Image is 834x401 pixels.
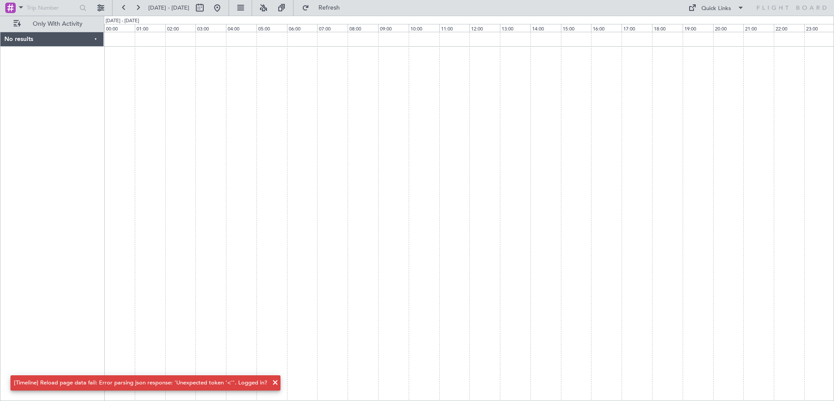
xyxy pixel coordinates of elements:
div: 01:00 [135,24,165,32]
span: [DATE] - [DATE] [148,4,189,12]
div: 16:00 [591,24,622,32]
div: 00:00 [104,24,135,32]
div: 22:00 [774,24,804,32]
span: Refresh [311,5,348,11]
div: [DATE] - [DATE] [106,17,139,25]
input: Trip Number [27,1,77,14]
button: Only With Activity [10,17,95,31]
div: 18:00 [652,24,683,32]
div: [Timeline] Reload page data fail: Error parsing json response: 'Unexpected token '<''. Logged in? [14,379,267,387]
div: 06:00 [287,24,318,32]
div: 13:00 [500,24,530,32]
button: Quick Links [684,1,749,15]
div: 02:00 [165,24,196,32]
div: 11:00 [439,24,470,32]
div: 03:00 [195,24,226,32]
div: 05:00 [256,24,287,32]
span: Only With Activity [23,21,92,27]
div: Quick Links [701,4,731,13]
button: Refresh [298,1,350,15]
div: 08:00 [348,24,378,32]
div: 14:00 [530,24,561,32]
div: 21:00 [743,24,774,32]
div: 07:00 [317,24,348,32]
div: 12:00 [469,24,500,32]
div: 19:00 [683,24,713,32]
div: 15:00 [561,24,591,32]
div: 20:00 [713,24,744,32]
div: 09:00 [378,24,409,32]
div: 10:00 [409,24,439,32]
div: 17:00 [622,24,652,32]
